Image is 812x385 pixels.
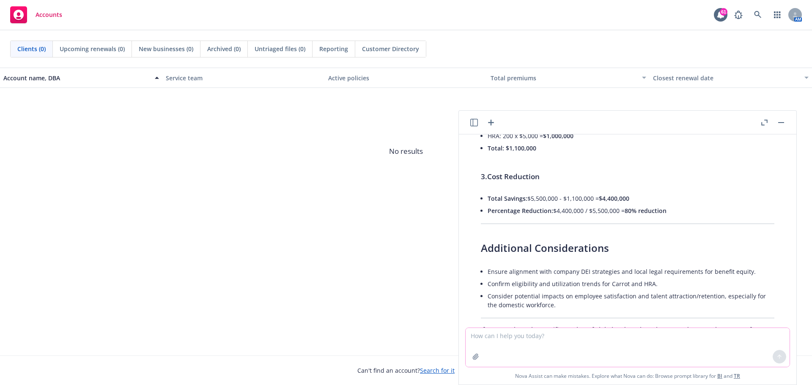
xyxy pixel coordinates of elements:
[462,367,793,385] span: Nova Assist can make mistakes. Explore what Nova can do: Browse prompt library for and
[488,290,774,311] li: Consider potential impacts on employee satisfaction and talent attraction/retention, especially f...
[162,68,325,88] button: Service team
[328,74,484,82] div: Active policies
[769,6,786,23] a: Switch app
[7,3,66,27] a: Accounts
[487,172,540,181] span: Cost Reduction
[481,325,758,342] span: If you can share the specific number of global and total employees, and per-employee costs for Ca...
[730,6,747,23] a: Report a Bug
[166,74,321,82] div: Service team
[420,366,455,374] a: Search for it
[481,241,774,255] h3: Additional Considerations
[362,44,419,53] span: Customer Directory
[319,44,348,53] span: Reporting
[488,265,774,278] li: Ensure alignment with company DEI strategies and local legal requirements for benefit equity.
[325,68,487,88] button: Active policies
[60,44,125,53] span: Upcoming renewals (0)
[650,68,812,88] button: Closest renewal date
[717,372,722,380] a: BI
[488,144,504,152] span: Total:
[139,44,193,53] span: New businesses (0)
[357,366,455,375] span: Can't find an account?
[506,144,536,152] span: $1,100,000
[488,130,774,142] li: HRA: 200 x $5,000 =
[488,194,527,202] span: Total Savings:
[543,132,573,140] span: $1,000,000
[749,6,766,23] a: Search
[481,171,774,182] h4: 3.
[625,207,667,215] span: 80% reduction
[488,278,774,290] li: Confirm eligibility and utilization trends for Carrot and HRA.
[36,11,62,18] span: Accounts
[488,205,774,217] li: $4,400,000 / $5,500,000 =
[3,74,150,82] div: Account name, DBA
[207,44,241,53] span: Archived (0)
[488,207,553,215] span: Percentage Reduction:
[255,44,305,53] span: Untriaged files (0)
[488,192,774,205] li: $5,500,000 - $1,100,000 =
[599,194,629,202] span: $4,400,000
[653,74,799,82] div: Closest renewal date
[720,8,727,16] div: 61
[487,68,650,88] button: Total premiums
[734,372,740,380] a: TR
[17,44,46,53] span: Clients (0)
[491,74,637,82] div: Total premiums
